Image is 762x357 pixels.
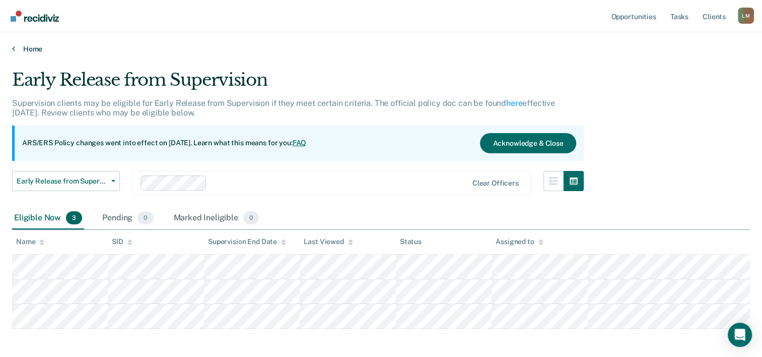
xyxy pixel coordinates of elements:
[12,171,120,191] button: Early Release from Supervision
[11,11,59,22] img: Recidiviz
[738,8,754,24] button: Profile dropdown button
[480,133,576,153] button: Acknowledge & Close
[12,70,584,98] div: Early Release from Supervision
[12,98,555,117] p: Supervision clients may be eligible for Early Release from Supervision if they meet certain crite...
[172,207,261,229] div: Marked Ineligible0
[400,237,422,246] div: Status
[472,179,519,188] div: Clear officers
[738,8,754,24] div: L M
[243,211,259,224] span: 0
[17,177,107,186] span: Early Release from Supervision
[112,237,132,246] div: SID
[728,323,752,347] div: Open Intercom Messenger
[506,98,522,108] a: here
[293,139,307,147] a: FAQ
[66,211,82,224] span: 3
[12,44,750,53] a: Home
[12,207,84,229] div: Eligible Now3
[100,207,155,229] div: Pending0
[208,237,286,246] div: Supervision End Date
[16,237,44,246] div: Name
[496,237,543,246] div: Assigned to
[137,211,153,224] span: 0
[22,138,306,148] p: ARS/ERS Policy changes went into effect on [DATE]. Learn what this means for you:
[304,237,353,246] div: Last Viewed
